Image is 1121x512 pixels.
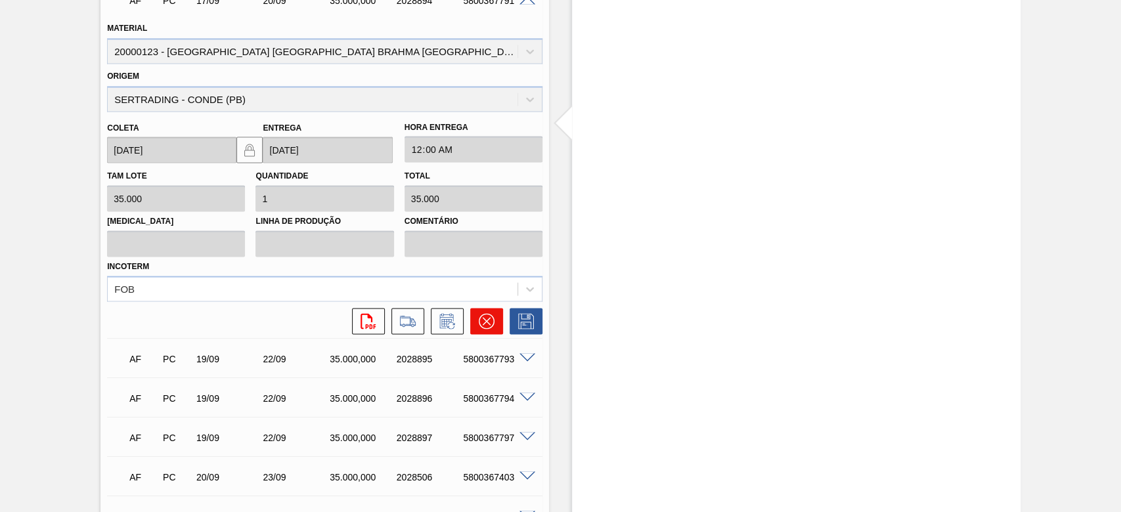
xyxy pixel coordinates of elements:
[193,353,267,364] div: 19/09/2025
[460,432,534,442] div: 5800367797
[107,137,236,163] input: dd/mm/yyyy
[405,171,430,180] label: Total
[129,471,157,482] p: AF
[129,432,157,442] p: AF
[107,261,149,270] label: Incoterm
[460,353,534,364] div: 5800367793
[160,432,194,442] div: Pedido de Compra
[160,353,194,364] div: Pedido de Compra
[107,72,139,81] label: Origem
[160,393,194,403] div: Pedido de Compra
[393,471,468,482] div: 2028506
[259,432,334,442] div: 22/09/2025
[259,393,334,403] div: 22/09/2025
[326,353,401,364] div: 35.000,000
[326,471,401,482] div: 35.000,000
[460,471,534,482] div: 5800367403
[385,308,424,334] div: Ir para Composição de Carga
[503,308,542,334] div: Salvar Pedido
[126,423,160,452] div: Aguardando Faturamento
[114,283,135,294] div: FOB
[345,308,385,334] div: Abrir arquivo PDF
[405,211,542,230] label: Comentário
[193,393,267,403] div: 19/09/2025
[126,383,160,412] div: Aguardando Faturamento
[393,393,468,403] div: 2028896
[255,171,308,180] label: Quantidade
[263,137,392,163] input: dd/mm/yyyy
[259,353,334,364] div: 22/09/2025
[193,471,267,482] div: 20/09/2025
[255,211,393,230] label: Linha de Produção
[107,171,146,180] label: Tam lote
[242,142,257,158] img: locked
[160,471,194,482] div: Pedido de Compra
[460,393,534,403] div: 5800367794
[193,432,267,442] div: 19/09/2025
[424,308,464,334] div: Informar alteração no pedido
[107,211,245,230] label: [MEDICAL_DATA]
[393,353,468,364] div: 2028895
[326,432,401,442] div: 35.000,000
[129,393,157,403] p: AF
[126,462,160,491] div: Aguardando Faturamento
[393,432,468,442] div: 2028897
[107,123,139,132] label: Coleta
[405,117,542,137] label: Hora Entrega
[129,353,157,364] p: AF
[464,308,503,334] div: Cancelar pedido
[126,344,160,373] div: Aguardando Faturamento
[107,24,147,33] label: Material
[259,471,334,482] div: 23/09/2025
[326,393,401,403] div: 35.000,000
[236,137,263,163] button: locked
[263,123,301,132] label: Entrega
